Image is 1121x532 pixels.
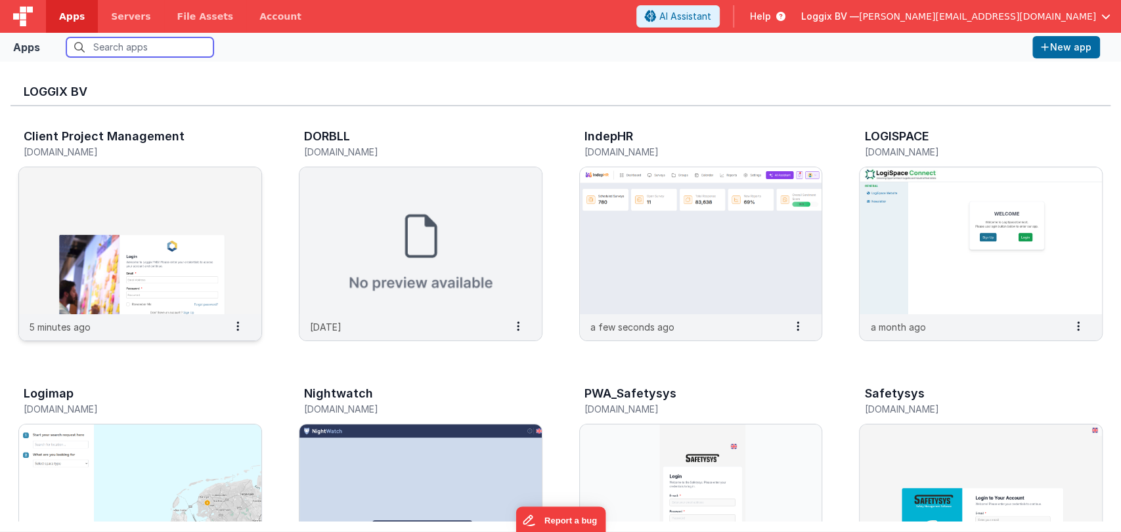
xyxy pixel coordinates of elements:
[13,39,40,55] div: Apps
[310,320,341,334] p: [DATE]
[24,387,74,400] h3: Logimap
[24,85,1097,98] h3: Loggix BV
[111,10,150,23] span: Servers
[864,147,1070,157] h5: [DOMAIN_NAME]
[30,320,91,334] p: 5 minutes ago
[304,404,510,414] h5: [DOMAIN_NAME]
[859,10,1096,23] span: [PERSON_NAME][EMAIL_ADDRESS][DOMAIN_NAME]
[750,10,771,23] span: Help
[304,147,510,157] h5: [DOMAIN_NAME]
[590,320,674,334] p: a few seconds ago
[801,10,859,23] span: Loggix BV —
[24,130,185,143] h3: Client Project Management
[864,404,1070,414] h5: [DOMAIN_NAME]
[864,387,924,400] h3: Safetysys
[59,10,85,23] span: Apps
[584,387,676,400] h3: PWA_Safetysys
[304,130,350,143] h3: DORBLL
[584,130,633,143] h3: IndepHR
[659,10,711,23] span: AI Assistant
[584,404,790,414] h5: [DOMAIN_NAME]
[66,37,213,57] input: Search apps
[636,5,720,28] button: AI Assistant
[1032,36,1100,58] button: New app
[870,320,925,334] p: a month ago
[304,387,373,400] h3: Nightwatch
[24,147,229,157] h5: [DOMAIN_NAME]
[177,10,234,23] span: File Assets
[584,147,790,157] h5: [DOMAIN_NAME]
[801,10,1110,23] button: Loggix BV — [PERSON_NAME][EMAIL_ADDRESS][DOMAIN_NAME]
[864,130,929,143] h3: LOGISPACE
[24,404,229,414] h5: [DOMAIN_NAME]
